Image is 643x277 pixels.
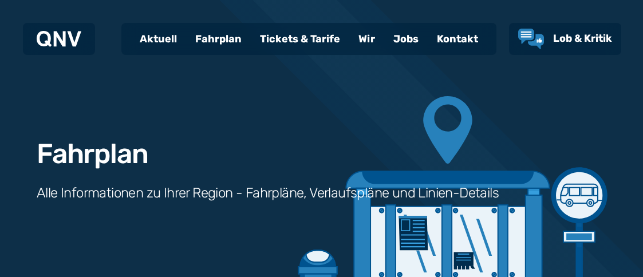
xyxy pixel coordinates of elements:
a: Jobs [384,24,428,54]
a: Kontakt [428,24,487,54]
a: QNV Logo [37,27,81,50]
a: Wir [349,24,384,54]
a: Lob & Kritik [518,29,612,49]
a: Aktuell [131,24,186,54]
h1: Fahrplan [37,140,148,168]
span: Lob & Kritik [553,32,612,45]
a: Fahrplan [186,24,251,54]
a: Tickets & Tarife [251,24,349,54]
h3: Alle Informationen zu Ihrer Region - Fahrpläne, Verlaufspläne und Linien-Details [37,184,499,202]
img: QNV Logo [37,31,81,47]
